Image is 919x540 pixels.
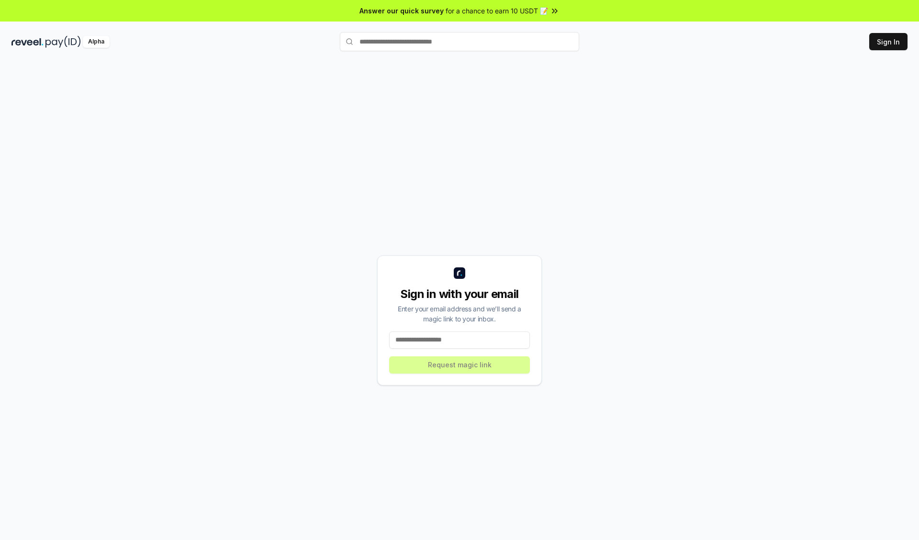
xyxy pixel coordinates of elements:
button: Sign In [869,33,908,50]
span: Answer our quick survey [359,6,444,16]
img: logo_small [454,267,465,279]
img: pay_id [45,36,81,48]
div: Alpha [83,36,110,48]
div: Sign in with your email [389,287,530,302]
span: for a chance to earn 10 USDT 📝 [446,6,548,16]
img: reveel_dark [11,36,44,48]
div: Enter your email address and we’ll send a magic link to your inbox. [389,304,530,324]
